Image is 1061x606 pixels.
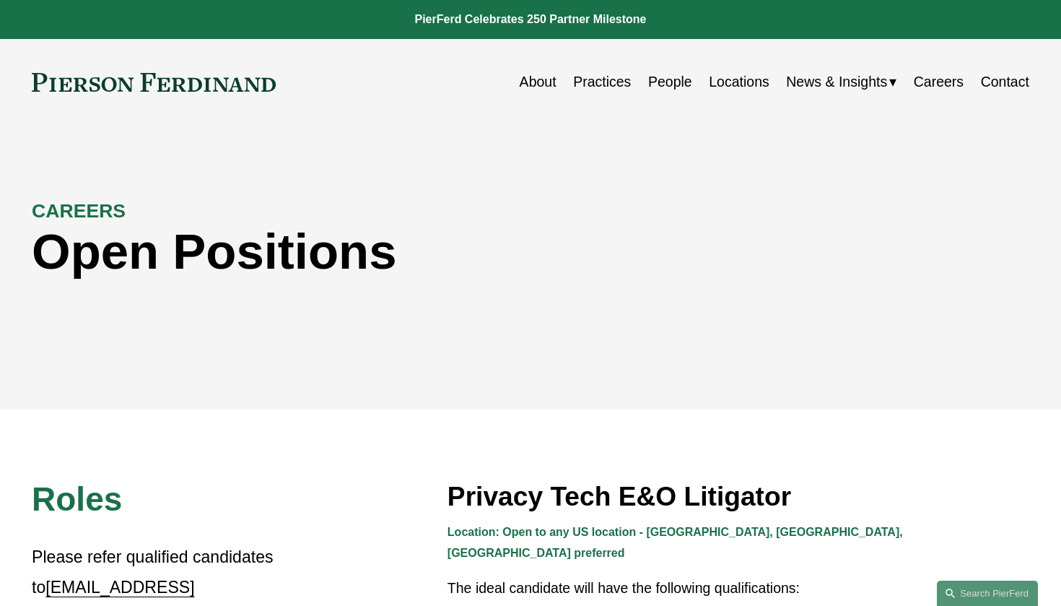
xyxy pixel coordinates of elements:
a: Contact [981,68,1029,96]
h3: Privacy Tech E&O Litigator [447,480,1029,513]
a: folder dropdown [786,68,896,96]
span: News & Insights [786,69,887,95]
a: People [648,68,692,96]
a: Careers [914,68,964,96]
h1: Open Positions [32,224,780,281]
span: Roles [32,480,122,518]
a: Search this site [937,581,1038,606]
strong: Location: Open to any US location - [GEOGRAPHIC_DATA], [GEOGRAPHIC_DATA], [GEOGRAPHIC_DATA] prefe... [447,526,906,559]
a: About [520,68,556,96]
a: Practices [573,68,631,96]
p: The ideal candidate will have the following qualifications: [447,576,1029,601]
strong: CAREERS [32,200,126,222]
a: Locations [709,68,769,96]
